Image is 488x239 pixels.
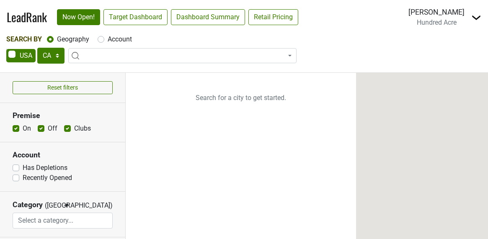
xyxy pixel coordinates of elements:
label: On [23,123,31,134]
a: Retail Pricing [248,9,298,25]
h3: Premise [13,111,113,120]
a: Now Open! [57,9,100,25]
span: Search By [6,35,42,43]
button: Reset filters [13,81,113,94]
label: Geography [57,34,89,44]
img: Dropdown Menu [471,13,481,23]
span: ▼ [64,202,70,209]
span: Hundred Acre [417,18,457,26]
span: ([GEOGRAPHIC_DATA]) [45,200,62,213]
label: Off [48,123,57,134]
label: Account [108,34,132,44]
input: Select a category... [13,213,112,229]
a: Target Dashboard [103,9,168,25]
h3: Category [13,200,43,209]
a: LeadRank [7,8,47,26]
label: Recently Opened [23,173,72,183]
label: Clubs [74,123,91,134]
a: Dashboard Summary [171,9,245,25]
label: Has Depletions [23,163,67,173]
p: Search for a city to get started. [126,73,356,123]
h3: Account [13,151,113,159]
div: [PERSON_NAME] [408,7,465,18]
